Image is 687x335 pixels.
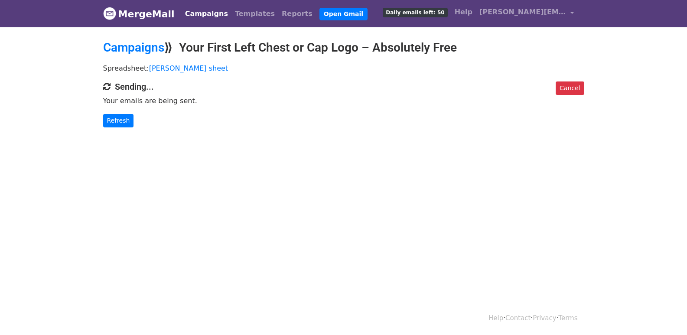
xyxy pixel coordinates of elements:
[533,314,556,322] a: Privacy
[103,40,584,55] h2: ⟫ Your First Left Chest or Cap Logo – Absolutely Free
[231,5,278,23] a: Templates
[558,314,577,322] a: Terms
[644,293,687,335] iframe: Chat Widget
[103,81,584,92] h4: Sending...
[319,8,368,20] a: Open Gmail
[103,96,584,105] p: Your emails are being sent.
[103,114,134,127] a: Refresh
[149,64,228,72] a: [PERSON_NAME] sheet
[479,7,566,17] span: [PERSON_NAME][EMAIL_ADDRESS][DOMAIN_NAME]
[451,3,476,21] a: Help
[556,81,584,95] a: Cancel
[379,3,451,21] a: Daily emails left: 50
[476,3,577,24] a: [PERSON_NAME][EMAIL_ADDRESS][DOMAIN_NAME]
[103,64,584,73] p: Spreadsheet:
[103,5,175,23] a: MergeMail
[278,5,316,23] a: Reports
[182,5,231,23] a: Campaigns
[103,7,116,20] img: MergeMail logo
[505,314,531,322] a: Contact
[488,314,503,322] a: Help
[383,8,447,17] span: Daily emails left: 50
[103,40,164,55] a: Campaigns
